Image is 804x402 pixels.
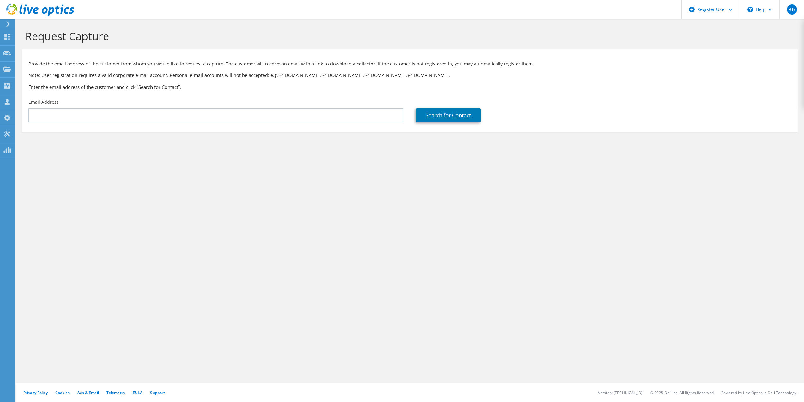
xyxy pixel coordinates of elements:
h3: Enter the email address of the customer and click “Search for Contact”. [28,83,791,90]
p: Provide the email address of the customer from whom you would like to request a capture. The cust... [28,60,791,67]
a: Cookies [55,390,70,395]
a: Ads & Email [77,390,99,395]
li: Version: [TECHNICAL_ID] [598,390,643,395]
span: BG [787,4,797,15]
a: Privacy Policy [23,390,48,395]
svg: \n [747,7,753,12]
p: Note: User registration requires a valid corporate e-mail account. Personal e-mail accounts will ... [28,72,791,79]
h1: Request Capture [25,29,791,43]
li: Powered by Live Optics, a Dell Technology [721,390,796,395]
li: © 2025 Dell Inc. All Rights Reserved [650,390,714,395]
label: Email Address [28,99,59,105]
a: Search for Contact [416,108,481,122]
a: Telemetry [106,390,125,395]
a: Support [150,390,165,395]
a: EULA [133,390,142,395]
